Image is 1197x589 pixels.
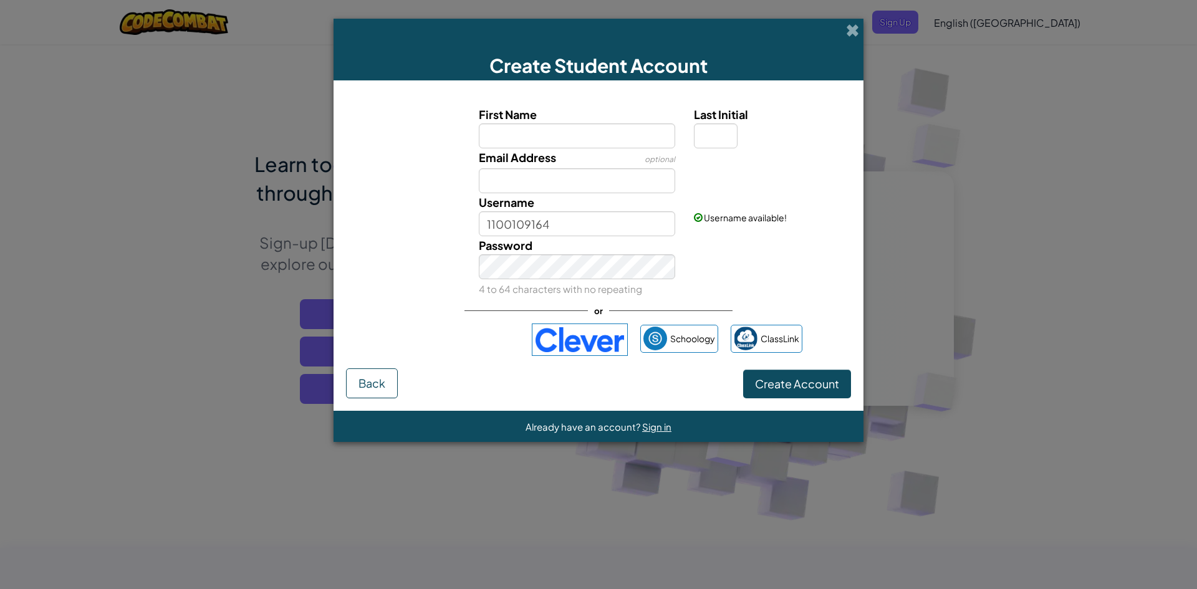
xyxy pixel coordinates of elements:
[479,238,532,252] span: Password
[694,107,748,122] span: Last Initial
[532,323,628,356] img: clever-logo-blue.png
[643,327,667,350] img: schoology.png
[734,327,757,350] img: classlink-logo-small.png
[346,368,398,398] button: Back
[670,330,715,348] span: Schoology
[479,195,534,209] span: Username
[755,376,839,391] span: Create Account
[479,150,556,165] span: Email Address
[479,283,642,295] small: 4 to 64 characters with no repeating
[642,421,671,433] a: Sign in
[743,370,851,398] button: Create Account
[645,155,675,164] span: optional
[588,302,609,320] span: or
[358,376,385,390] span: Back
[479,107,537,122] span: First Name
[761,330,799,348] span: ClassLink
[526,421,642,433] span: Already have an account?
[388,326,526,353] iframe: Sign in with Google Button
[704,212,787,223] span: Username available!
[489,54,708,77] span: Create Student Account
